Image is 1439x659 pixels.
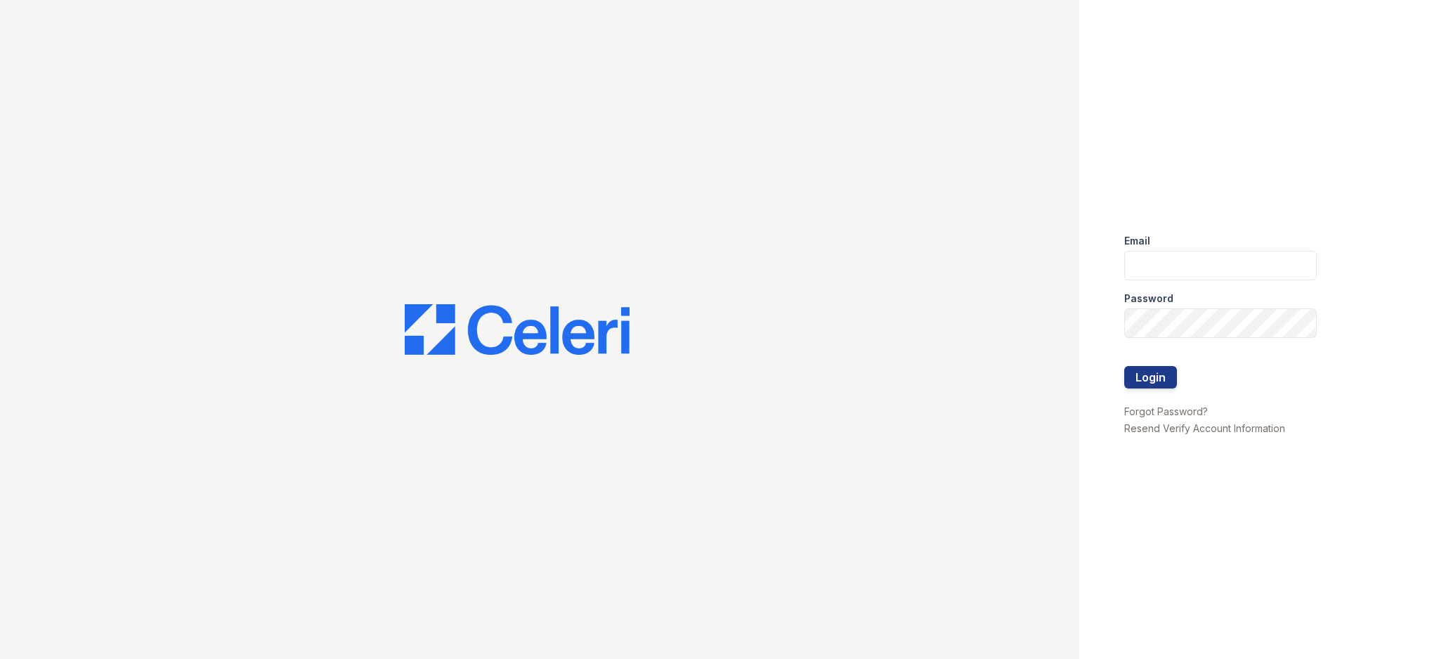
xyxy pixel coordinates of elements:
[1124,422,1285,434] a: Resend Verify Account Information
[1124,292,1173,306] label: Password
[1124,405,1208,417] a: Forgot Password?
[1124,234,1150,248] label: Email
[405,304,630,355] img: CE_Logo_Blue-a8612792a0a2168367f1c8372b55b34899dd931a85d93a1a3d3e32e68fde9ad4.png
[1124,366,1177,389] button: Login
